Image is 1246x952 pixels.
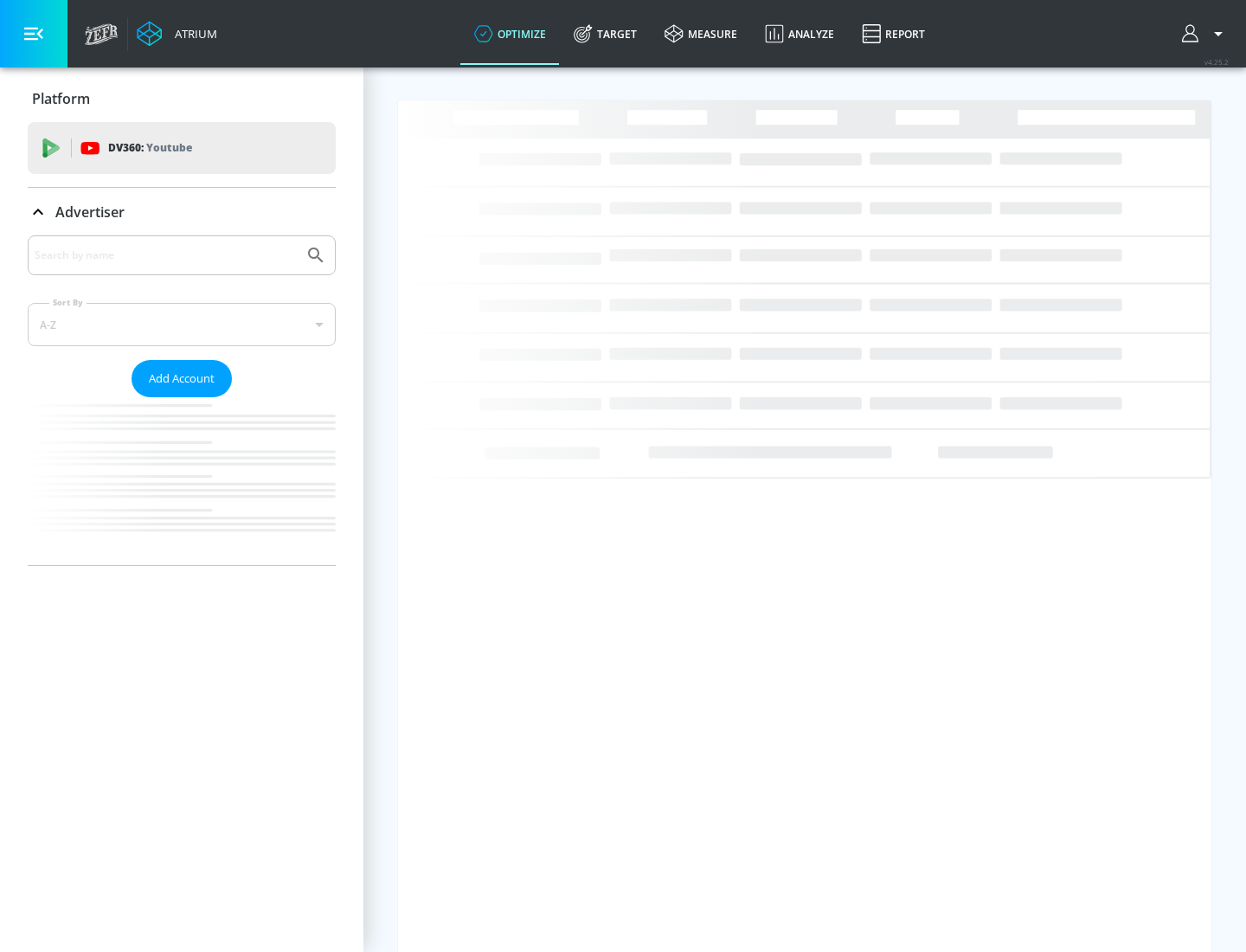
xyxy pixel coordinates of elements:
[28,188,336,236] div: Advertiser
[168,26,217,42] div: Atrium
[35,244,297,267] input: Search by name
[751,3,848,65] a: Analyze
[28,303,336,346] div: A-Z
[28,397,336,565] nav: list of Advertiser
[49,297,87,308] label: Sort By
[28,235,336,565] div: Advertiser
[55,203,125,222] p: Advertiser
[28,122,336,174] div: DV360: Youtube
[32,89,90,108] p: Platform
[1204,57,1229,67] span: v 4.25.2
[132,360,232,397] button: Add Account
[137,21,217,47] a: Atrium
[848,3,939,65] a: Report
[149,369,215,389] span: Add Account
[651,3,751,65] a: measure
[146,138,192,157] p: Youtube
[108,138,192,158] p: DV360:
[560,3,651,65] a: Target
[460,3,560,65] a: optimize
[28,74,336,123] div: Platform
